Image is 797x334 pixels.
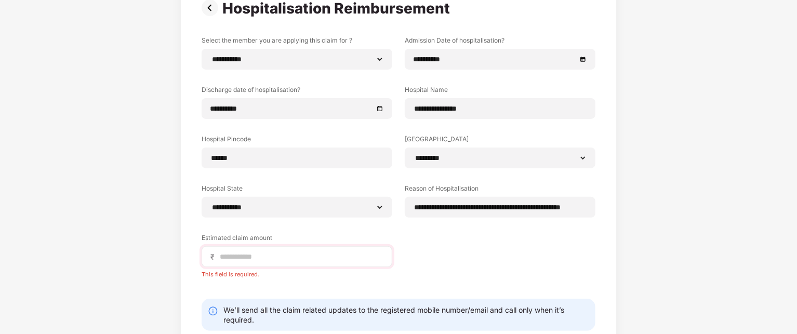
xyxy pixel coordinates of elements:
span: ₹ [210,252,219,262]
label: Hospital State [202,184,392,197]
div: This field is required. [202,267,392,278]
img: svg+xml;base64,PHN2ZyBpZD0iSW5mby0yMHgyMCIgeG1sbnM9Imh0dHA6Ly93d3cudzMub3JnLzIwMDAvc3ZnIiB3aWR0aD... [208,306,218,316]
label: Hospital Pincode [202,135,392,148]
div: We’ll send all the claim related updates to the registered mobile number/email and call only when... [223,305,589,325]
label: Discharge date of hospitalisation? [202,85,392,98]
label: Select the member you are applying this claim for ? [202,36,392,49]
label: Reason of Hospitalisation [405,184,595,197]
label: Hospital Name [405,85,595,98]
label: Estimated claim amount [202,233,392,246]
label: [GEOGRAPHIC_DATA] [405,135,595,148]
label: Admission Date of hospitalisation? [405,36,595,49]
